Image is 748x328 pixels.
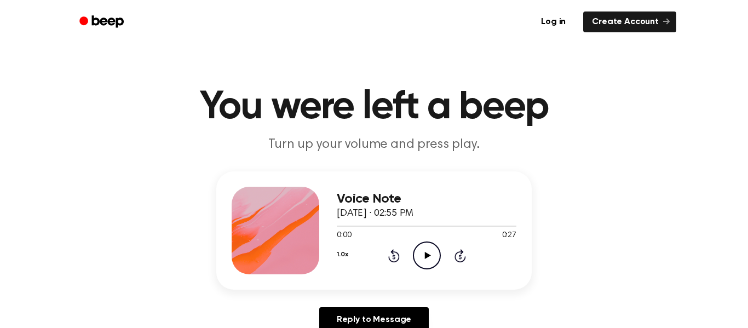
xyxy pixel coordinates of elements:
p: Turn up your volume and press play. [164,136,584,154]
h1: You were left a beep [94,88,654,127]
a: Beep [72,11,134,33]
h3: Voice Note [337,192,516,206]
a: Create Account [583,11,676,32]
span: 0:27 [502,230,516,241]
span: [DATE] · 02:55 PM [337,209,413,218]
a: Log in [530,9,577,34]
button: 1.0x [337,245,348,264]
span: 0:00 [337,230,351,241]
